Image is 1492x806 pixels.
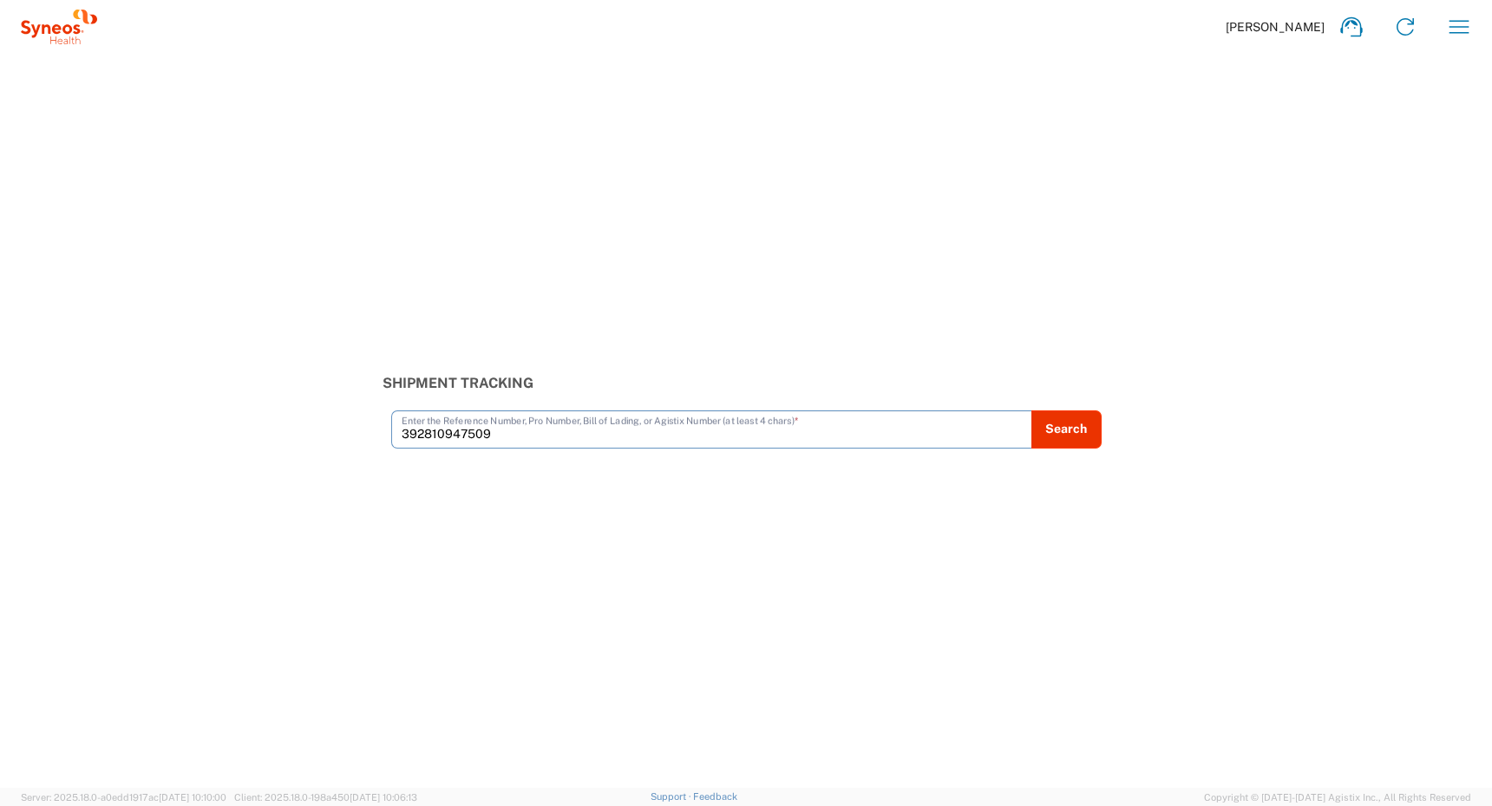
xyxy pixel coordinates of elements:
[1226,19,1325,35] span: [PERSON_NAME]
[21,792,226,803] span: Server: 2025.18.0-a0edd1917ac
[234,792,417,803] span: Client: 2025.18.0-198a450
[350,792,417,803] span: [DATE] 10:06:13
[383,375,1110,391] h3: Shipment Tracking
[159,792,226,803] span: [DATE] 10:10:00
[693,791,737,802] a: Feedback
[1204,790,1471,805] span: Copyright © [DATE]-[DATE] Agistix Inc., All Rights Reserved
[651,791,694,802] a: Support
[1031,410,1102,449] button: Search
